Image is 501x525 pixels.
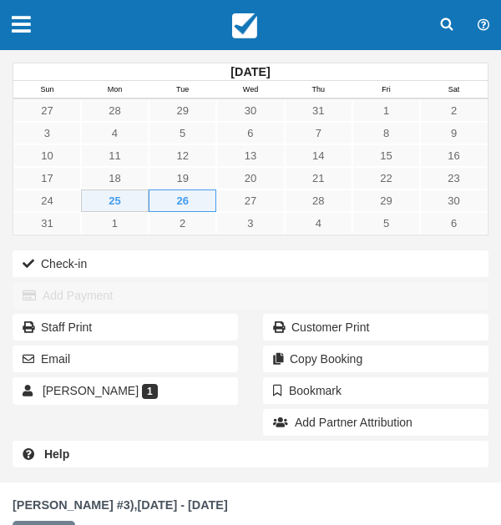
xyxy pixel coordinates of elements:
[13,144,81,167] a: 10
[13,377,238,404] a: [PERSON_NAME] 1
[352,189,420,212] a: 29
[149,99,216,122] a: 29
[352,122,420,144] a: 8
[420,122,488,144] a: 9
[285,81,352,99] th: Thu
[81,99,149,122] a: 28
[352,167,420,189] a: 22
[216,99,284,122] a: 30
[285,189,352,212] a: 28
[352,144,420,167] a: 15
[13,99,81,122] a: 27
[478,19,489,31] i: Help
[216,122,284,144] a: 6
[13,314,238,341] a: Staff Print
[352,212,420,235] a: 5
[13,122,81,144] a: 3
[142,384,158,399] span: 1
[216,212,284,235] a: 3
[263,346,488,372] button: Copy Booking
[43,384,139,397] span: [PERSON_NAME]
[13,189,81,212] a: 24
[13,499,488,512] h1: [PERSON_NAME] #3),
[285,99,352,122] a: 31
[81,122,149,144] a: 4
[285,167,352,189] a: 21
[149,189,216,212] a: 26
[44,447,69,461] b: Help
[149,167,216,189] a: 19
[216,144,284,167] a: 13
[420,212,488,235] a: 6
[420,189,488,212] a: 30
[216,81,284,99] th: Wed
[149,212,216,235] a: 2
[216,167,284,189] a: 20
[13,441,488,467] a: Help
[81,212,149,235] a: 1
[13,81,81,99] th: Sun
[13,167,81,189] a: 17
[81,167,149,189] a: 18
[81,144,149,167] a: 11
[420,167,488,189] a: 23
[13,212,81,235] a: 31
[285,144,352,167] a: 14
[352,99,420,122] a: 1
[149,144,216,167] a: 12
[352,81,420,99] th: Fri
[138,498,228,512] span: [DATE] - [DATE]
[81,189,149,212] a: 25
[420,144,488,167] a: 16
[149,81,216,99] th: Tue
[81,81,149,99] th: Mon
[232,13,257,38] img: checkfront-main-nav-mini-logo.png
[420,99,488,122] a: 2
[263,314,488,341] a: Customer Print
[263,409,488,436] button: Add Partner Attribution
[149,122,216,144] a: 5
[420,81,488,99] th: Sat
[285,212,352,235] a: 4
[263,377,488,404] button: Bookmark
[230,65,270,78] strong: [DATE]
[216,189,284,212] a: 27
[13,250,488,277] button: Check-in
[285,122,352,144] a: 7
[13,346,238,372] button: Email
[13,282,488,309] button: Add Payment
